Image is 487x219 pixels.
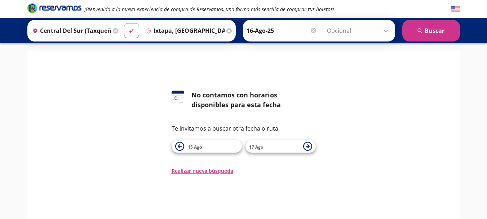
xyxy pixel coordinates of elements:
em: ¡Bienvenido a la nueva experiencia de compra de Reservamos, una forma más sencilla de comprar tus... [84,6,334,13]
input: Buscar Destino [143,22,225,40]
input: Opcional [327,22,391,40]
i: Brand Logo [27,3,81,13]
p: Te invitamos a buscar otra fecha o ruta [172,124,316,133]
input: Buscar Origen [30,22,111,40]
div: No contamos con horarios disponibles para esta fecha [191,90,316,110]
button: English [451,5,460,14]
span: 17 Ago [249,144,263,150]
span: 15 Ago [188,144,202,150]
button: Realizar nueva búsqueda [172,167,233,175]
a: Brand Logo [27,3,81,16]
button: 15 Ago [172,140,242,153]
button: 17 Ago [245,140,316,153]
button: Buscar [402,20,460,41]
input: Elegir Fecha [247,22,317,40]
